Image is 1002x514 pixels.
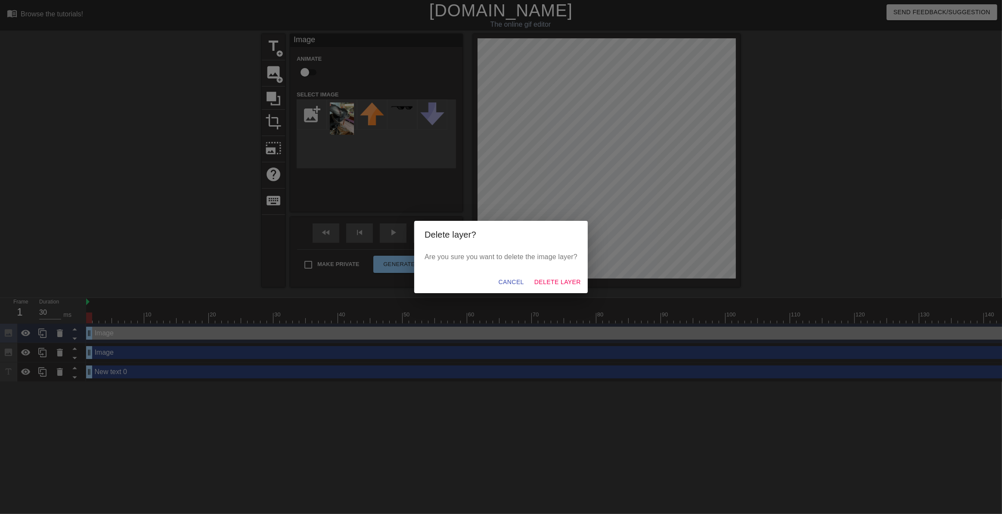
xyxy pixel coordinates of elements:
[425,252,577,262] p: Are you sure you want to delete the image layer?
[495,274,527,290] button: Cancel
[531,274,584,290] button: Delete Layer
[425,228,577,242] h2: Delete layer?
[534,277,581,288] span: Delete Layer
[499,277,524,288] span: Cancel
